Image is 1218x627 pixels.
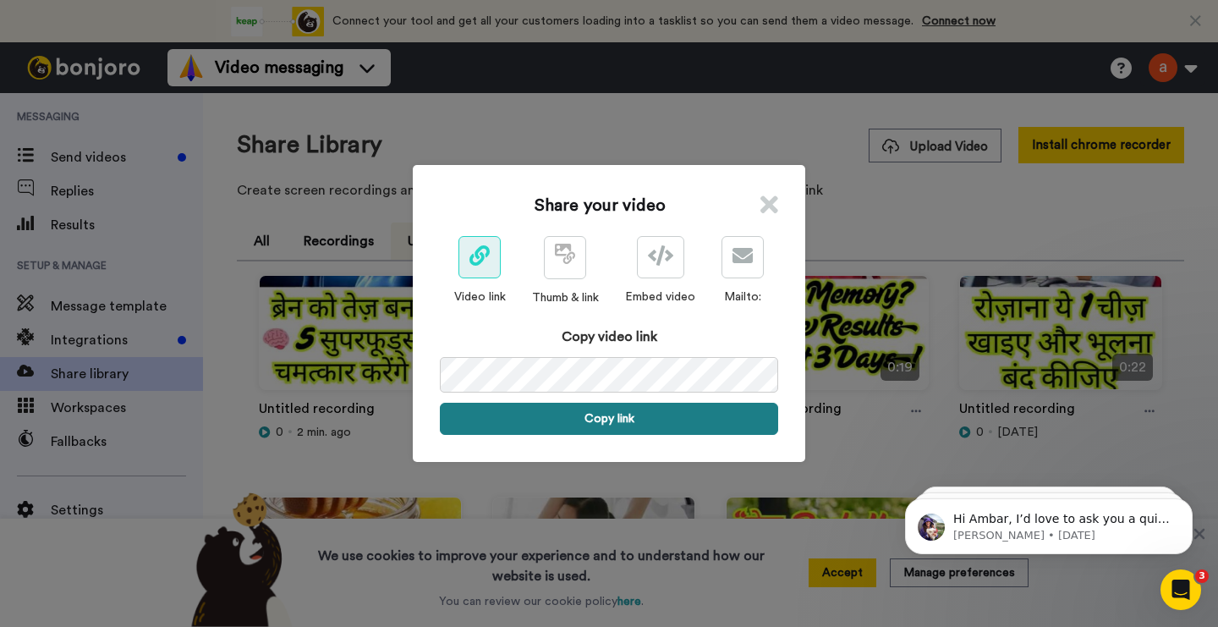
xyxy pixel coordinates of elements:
[440,403,778,435] button: Copy link
[535,194,666,217] h1: Share your video
[625,289,695,305] div: Embed video
[1195,569,1209,583] span: 3
[532,289,599,306] div: Thumb & link
[74,65,292,80] p: Message from Amy, sent 73w ago
[74,49,292,130] span: Hi Ambar, I’d love to ask you a quick question: If [PERSON_NAME] could introduce a new feature or...
[721,289,764,305] div: Mailto:
[454,289,506,305] div: Video link
[880,463,1218,581] iframe: Intercom notifications message
[440,327,778,347] div: Copy video link
[1160,569,1201,610] iframe: Intercom live chat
